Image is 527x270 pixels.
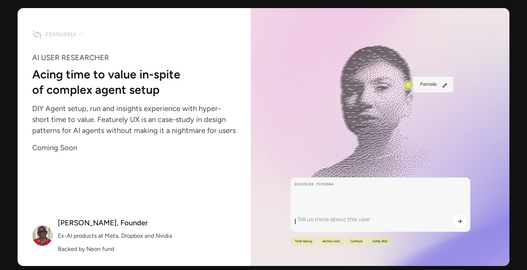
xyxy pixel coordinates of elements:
p: DIY Agent setup, run and insights experience with hyper-short time to value. Featurely UX is an c... [32,106,236,133]
div: Backed by Neon fund [58,247,114,251]
div: [PERSON_NAME], Founder [58,220,148,225]
p: Acing time to value in-spite of complex agent setup [32,69,224,94]
div: Ex-AI products at Meta, Dropbox and Nvidia [58,234,172,238]
div: AI USER RESEARCHER [32,55,236,60]
p: Coming Soon [32,145,236,150]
